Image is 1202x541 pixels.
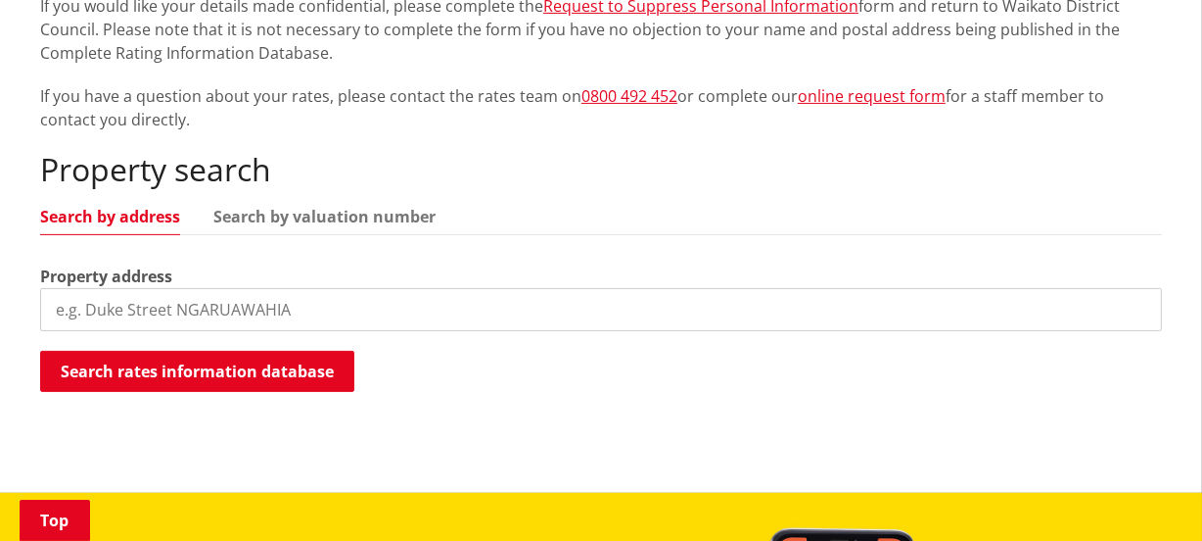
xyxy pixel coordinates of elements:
[213,209,436,224] a: Search by valuation number
[40,151,1162,188] h2: Property search
[581,85,677,107] a: 0800 492 452
[1112,459,1182,529] iframe: Messenger Launcher
[40,84,1162,131] p: If you have a question about your rates, please contact the rates team on or complete our for a s...
[40,351,354,392] button: Search rates information database
[40,288,1162,331] input: e.g. Duke Street NGARUAWAHIA
[20,500,90,541] a: Top
[40,209,180,224] a: Search by address
[798,85,946,107] a: online request form
[40,265,172,288] label: Property address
